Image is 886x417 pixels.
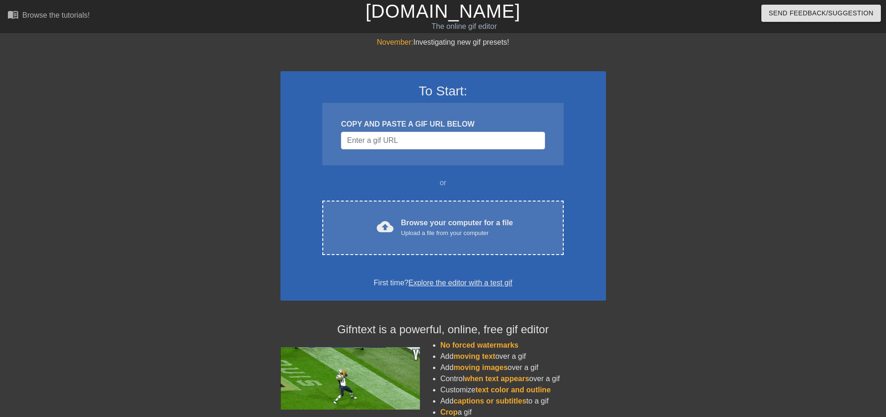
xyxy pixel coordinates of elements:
h4: Gifntext is a powerful, online, free gif editor [280,323,606,336]
div: Browse the tutorials! [22,11,90,19]
div: The online gif editor [300,21,628,32]
button: Send Feedback/Suggestion [761,5,881,22]
input: Username [341,132,545,149]
div: or [305,177,582,188]
li: Add to a gif [440,396,606,407]
div: Investigating new gif presets! [280,37,606,48]
h3: To Start: [293,83,594,99]
span: No forced watermarks [440,341,519,349]
a: Browse the tutorials! [7,9,90,23]
li: Customize [440,384,606,396]
a: Explore the editor with a test gif [408,279,512,287]
img: football_small.gif [280,347,420,410]
li: Control over a gif [440,373,606,384]
span: when text appears [464,375,529,383]
a: [DOMAIN_NAME] [366,1,520,21]
div: Upload a file from your computer [401,229,513,238]
span: captions or subtitles [453,397,526,405]
span: Crop [440,408,458,416]
div: COPY AND PASTE A GIF URL BELOW [341,119,545,130]
span: cloud_upload [377,218,393,235]
span: Send Feedback/Suggestion [769,7,873,19]
span: menu_book [7,9,19,20]
li: Add over a gif [440,362,606,373]
li: Add over a gif [440,351,606,362]
span: moving text [453,352,495,360]
span: text color and outline [475,386,551,394]
div: Browse your computer for a file [401,217,513,238]
span: moving images [453,363,507,371]
span: November: [377,38,413,46]
div: First time? [293,277,594,289]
